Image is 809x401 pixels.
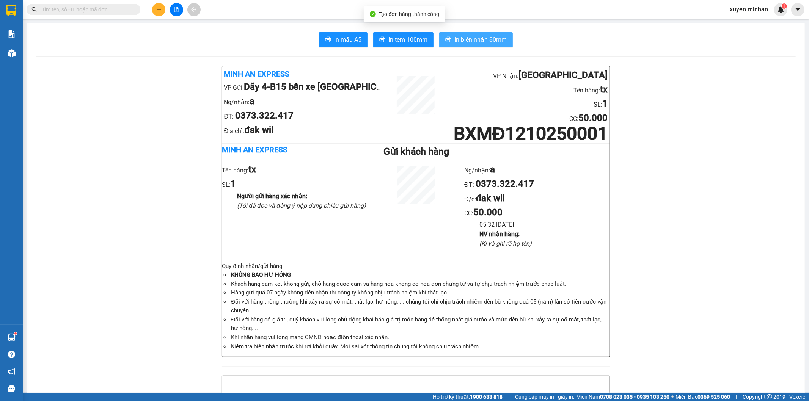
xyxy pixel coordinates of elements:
b: tx [249,164,256,175]
span: ⚪️ [671,395,674,398]
div: Quy định nhận/gửi hàng : [222,262,610,351]
li: Khách hàng cam kết không gửi, chở hàng quốc cấm và hàng hóa không có hóa đơn chứng từ và tự chịu ... [230,280,610,289]
input: Tìm tên, số ĐT hoặc mã đơn [42,5,131,14]
i: (Kí và ghi rõ họ tên) [479,240,532,247]
strong: 1900 633 818 [470,394,503,400]
img: warehouse-icon [8,334,16,341]
li: SL: [222,177,368,191]
b: Minh An Express [224,69,290,78]
sup: 1 [782,3,787,9]
span: Miền Bắc [675,393,730,401]
b: Dãy 4-B15 bến xe [GEOGRAPHIC_DATA] [244,81,407,92]
ul: CC [464,163,609,248]
li: Tên hàng: [222,163,368,177]
button: printerIn biên nhận 80mm [439,32,513,47]
span: file-add [174,7,179,12]
li: SL: [448,97,608,111]
li: Địa chỉ: [224,123,384,138]
li: ĐT: [464,177,609,191]
sup: 1 [14,332,17,335]
span: | [736,393,737,401]
h1: BXMĐ1210250001 [448,125,608,142]
b: Gửi khách hàng [383,146,449,157]
b: đak wil [244,125,273,135]
b: a [250,96,255,107]
span: copyright [767,394,772,399]
span: In mẫu A5 [334,35,361,44]
span: printer [325,36,331,44]
li: Ng/nhận: [464,163,609,177]
span: : [472,210,503,217]
button: caret-down [791,3,804,16]
b: 1 [602,98,608,109]
strong: 0369 525 060 [697,394,730,400]
b: Người gửi hàng xác nhận : [237,193,308,200]
span: xuyen.minhan [724,5,774,14]
button: plus [152,3,165,16]
span: Cung cấp máy in - giấy in: [515,393,574,401]
span: Miền Nam [576,393,669,401]
span: : [577,115,608,122]
span: In biên nhận 80mm [454,35,507,44]
span: | [508,393,509,401]
b: a [490,164,495,175]
span: plus [156,7,162,12]
img: icon-new-feature [778,6,784,13]
li: VP Gửi: [224,80,384,94]
b: [GEOGRAPHIC_DATA] [518,70,608,80]
span: aim [191,7,196,12]
li: VP Nhận: [448,68,608,83]
strong: 0708 023 035 - 0935 103 250 [600,394,669,400]
li: CC [448,111,608,125]
button: printerIn mẫu A5 [319,32,368,47]
b: 50.000 [473,207,503,218]
img: solution-icon [8,30,16,38]
strong: KHÔNG BAO HƯ HỎNG [231,271,291,278]
li: ĐT: [224,109,384,123]
li: Kiểm tra biên nhận trước khi rời khỏi quầy. Mọi sai xót thông tin chúng tôi không chịu trách nhiệm [230,342,610,351]
b: 0373.322.417 [476,179,534,189]
span: In tem 100mm [388,35,427,44]
li: Đối với hàng có giá trị, quý khách vui lòng chủ động khai báo giá trị món hàng để thống nhất giá ... [230,315,610,333]
b: đak wil [476,193,505,204]
b: NV nhận hàng : [479,230,520,238]
li: Ng/nhận: [224,94,384,109]
span: search [31,7,37,12]
li: Đối với hàng thông thường khi xảy ra sự cố mất, thất lạc, hư hỏng..... chúng tôi chỉ chịu trách n... [230,298,610,315]
button: aim [187,3,201,16]
li: Hàng gửi quá 07 ngày không đến nhận thì công ty không chịu trách nhiệm khi thất lạc. [230,288,610,298]
span: printer [445,36,451,44]
span: Hỗ trợ kỹ thuật: [433,393,503,401]
b: 1 [231,179,236,189]
li: 05:32 [DATE] [479,220,609,229]
b: 50.000 [578,113,608,123]
span: message [8,385,15,392]
li: Đ/c: [464,191,609,206]
b: 0373.322.417 [235,110,294,121]
span: Tạo đơn hàng thành công [379,11,440,17]
li: Khi nhận hàng vui lòng mang CMND hoặc điện thoại xác nhận. [230,333,610,342]
b: Minh An Express [222,145,288,154]
span: printer [379,36,385,44]
span: notification [8,368,15,375]
button: file-add [170,3,183,16]
b: tx [600,84,608,95]
span: check-circle [370,11,376,17]
i: (Tôi đã đọc và đồng ý nộp dung phiếu gửi hàng) [237,202,366,209]
button: printerIn tem 100mm [373,32,434,47]
img: logo-vxr [6,5,16,16]
li: Tên hàng: [448,83,608,97]
span: question-circle [8,351,15,358]
img: warehouse-icon [8,49,16,57]
span: caret-down [795,6,801,13]
span: 1 [783,3,785,9]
